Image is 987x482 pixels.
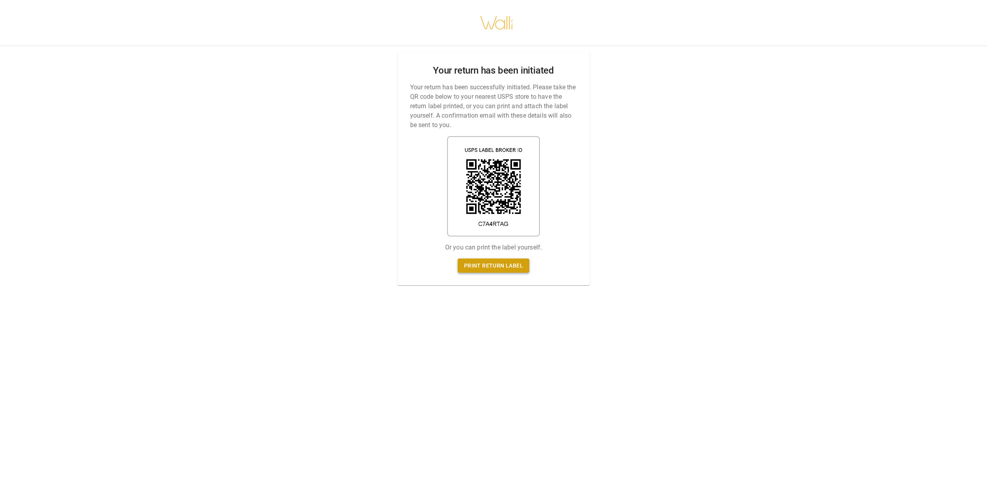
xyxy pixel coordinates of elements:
[447,136,540,236] img: shipping label qr code
[480,6,514,40] img: walli-inc.myshopify.com
[458,259,529,273] a: Print return label
[445,243,542,252] p: Or you can print the label yourself.
[410,83,577,130] p: Your return has been successfully initiated. Please take the QR code below to your nearest USPS s...
[433,65,554,76] h2: Your return has been initiated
